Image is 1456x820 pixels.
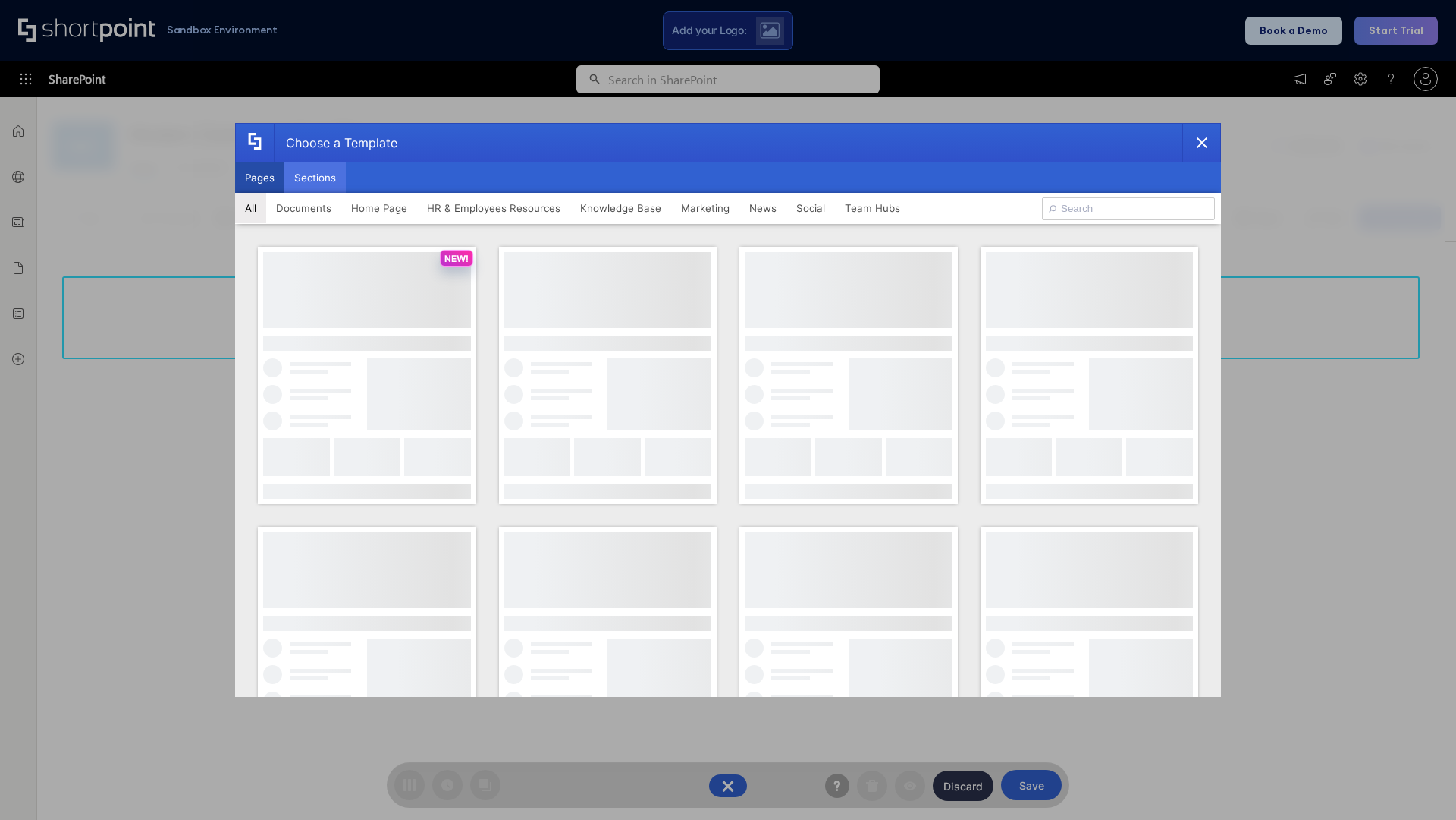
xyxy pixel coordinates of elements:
button: Pages [235,162,284,193]
button: Team Hubs [835,193,910,223]
button: Home Page [341,193,417,223]
button: All [235,193,266,223]
button: Social [786,193,835,223]
button: Sections [284,162,346,193]
button: Knowledge Base [570,193,671,223]
button: News [739,193,786,223]
button: HR & Employees Resources [417,193,570,223]
div: template selector [235,123,1221,697]
input: Search [1042,197,1215,220]
div: Choose a Template [274,124,397,162]
button: Marketing [671,193,739,223]
iframe: Chat Widget [1380,747,1456,820]
button: Documents [266,193,341,223]
p: NEW! [444,253,469,264]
